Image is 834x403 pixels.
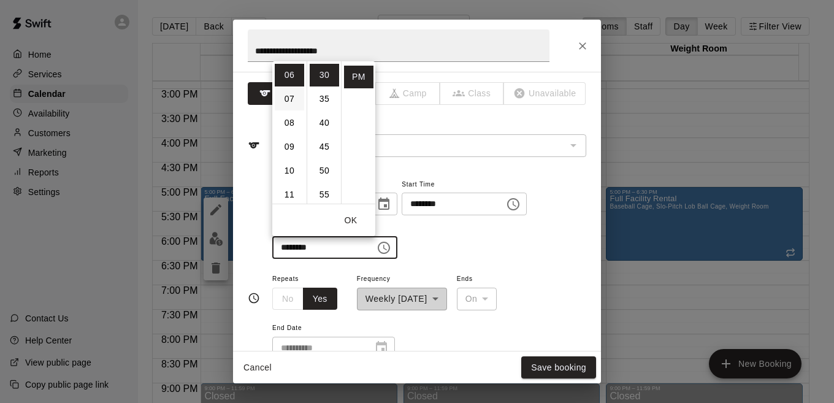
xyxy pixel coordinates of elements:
li: 35 minutes [310,88,339,110]
button: Rental [248,82,312,105]
button: Yes [303,288,337,310]
span: The type of an existing booking cannot be changed [376,82,440,105]
li: 7 hours [275,88,304,110]
li: 9 hours [275,136,304,158]
li: 6 hours [275,64,304,86]
ul: Select meridiem [341,61,375,204]
span: The type of an existing booking cannot be changed [504,82,586,105]
span: The type of an existing booking cannot be changed [440,82,505,105]
li: 45 minutes [310,136,339,158]
button: Close [572,35,594,57]
ul: Select hours [272,61,307,204]
span: Ends [457,271,497,288]
span: End Date [272,320,395,337]
button: Choose date, selected date is Sep 11, 2025 [372,192,396,217]
li: 11 hours [275,183,304,206]
svg: Timing [248,292,260,304]
span: Frequency [357,271,447,288]
span: Start Time [402,177,527,193]
li: 40 minutes [310,112,339,134]
li: 55 minutes [310,183,339,206]
ul: Select minutes [307,61,341,204]
button: Save booking [521,356,596,379]
span: Repeats [272,271,347,288]
li: 10 hours [275,159,304,182]
div: outlined button group [272,288,337,310]
button: Choose time, selected time is 5:00 PM [501,192,526,217]
button: Choose time, selected time is 6:30 PM [372,236,396,260]
li: 8 hours [275,112,304,134]
svg: Service [248,139,260,152]
li: 30 minutes [310,64,339,86]
li: PM [344,66,373,88]
div: On [457,288,497,310]
button: OK [331,209,370,232]
div: The service of an existing booking cannot be changed [272,134,586,157]
button: Cancel [238,356,277,379]
li: 50 minutes [310,159,339,182]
